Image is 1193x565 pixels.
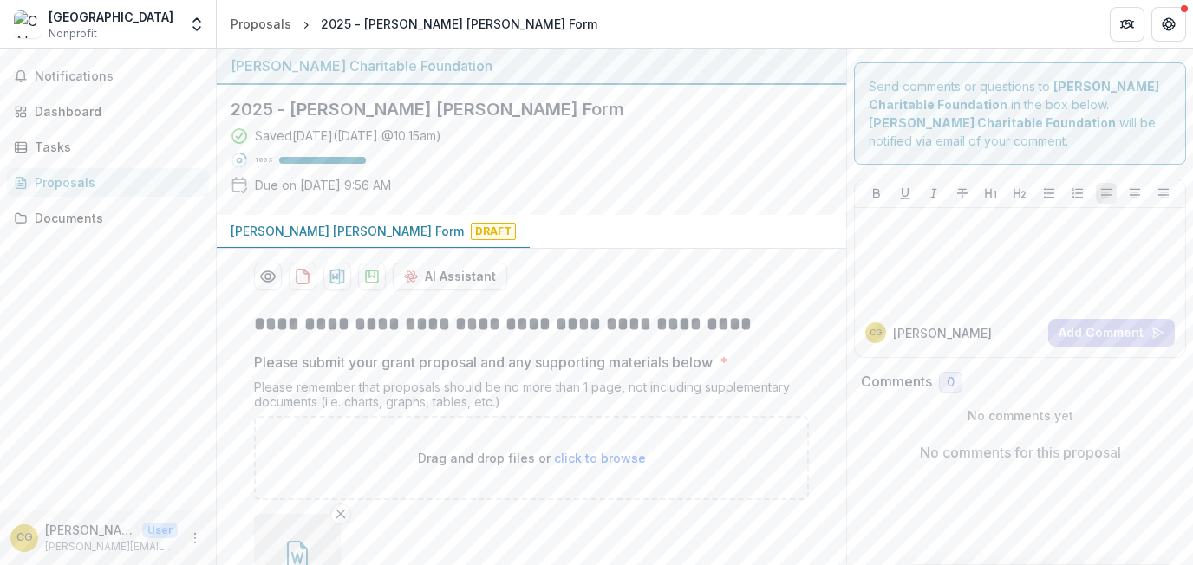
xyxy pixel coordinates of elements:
button: Open entity switcher [185,7,209,42]
button: Remove File [330,503,351,524]
button: Heading 1 [981,183,1001,204]
button: Get Help [1151,7,1186,42]
div: 2025 - [PERSON_NAME] [PERSON_NAME] Form [321,15,597,33]
button: download-proposal [323,263,351,290]
button: Notifications [7,62,209,90]
button: Partners [1110,7,1144,42]
button: Bullet List [1039,183,1059,204]
button: download-proposal [358,263,386,290]
button: Heading 2 [1009,183,1030,204]
button: Underline [895,183,916,204]
button: Preview 5905fab8-a308-4f6f-bd5f-28d0b775a419-0.pdf [254,263,282,290]
a: Tasks [7,133,209,161]
p: Drag and drop files or [418,449,646,467]
p: [PERSON_NAME] [893,324,992,342]
p: Please submit your grant proposal and any supporting materials below [254,352,713,373]
strong: [PERSON_NAME] Charitable Foundation [869,115,1116,130]
button: Strike [952,183,973,204]
div: Christine Guter [870,328,882,337]
nav: breadcrumb [224,11,604,36]
p: [PERSON_NAME] [45,521,135,539]
span: Nonprofit [49,26,97,42]
a: Documents [7,204,209,232]
button: Align Right [1153,183,1174,204]
button: download-proposal [289,263,316,290]
h2: Comments [861,373,932,390]
a: Dashboard [7,97,209,126]
img: CAL STATE LONG BEACH [14,10,42,38]
p: No comments yet [861,406,1179,425]
a: Proposals [224,11,298,36]
div: Please remember that proposals should be no more than 1 page, not including supplementary documen... [254,380,809,416]
span: click to browse [554,451,646,465]
div: [GEOGRAPHIC_DATA] [49,8,173,26]
div: Dashboard [35,102,195,120]
button: More [185,528,205,549]
button: Add Comment [1048,319,1175,347]
div: Christine Guter [16,532,33,543]
span: Notifications [35,69,202,84]
button: Bold [866,183,887,204]
p: No comments for this proposal [920,442,1121,463]
a: Proposals [7,168,209,197]
div: Tasks [35,138,195,156]
button: Ordered List [1067,183,1088,204]
div: Send comments or questions to in the box below. will be notified via email of your comment. [854,62,1186,165]
span: 0 [947,375,955,390]
button: AI Assistant [393,263,507,290]
div: Documents [35,209,195,227]
button: Align Center [1125,183,1145,204]
div: Proposals [231,15,291,33]
div: Proposals [35,173,195,192]
button: Align Left [1096,183,1117,204]
button: Italicize [923,183,944,204]
p: User [142,523,178,538]
p: [PERSON_NAME][EMAIL_ADDRESS][DOMAIN_NAME] [45,539,178,555]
